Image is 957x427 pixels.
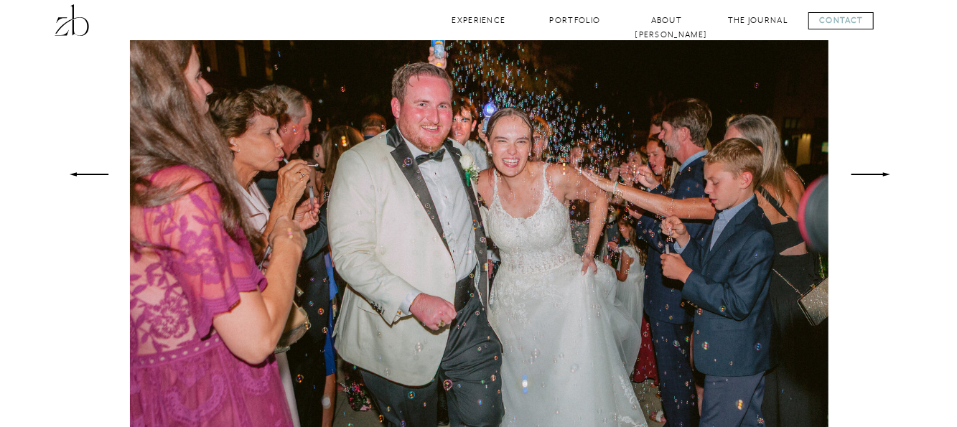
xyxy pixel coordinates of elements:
[635,14,699,27] a: About [PERSON_NAME]
[450,14,508,27] a: Experience
[546,14,604,27] a: Portfolio
[727,14,789,27] a: The Journal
